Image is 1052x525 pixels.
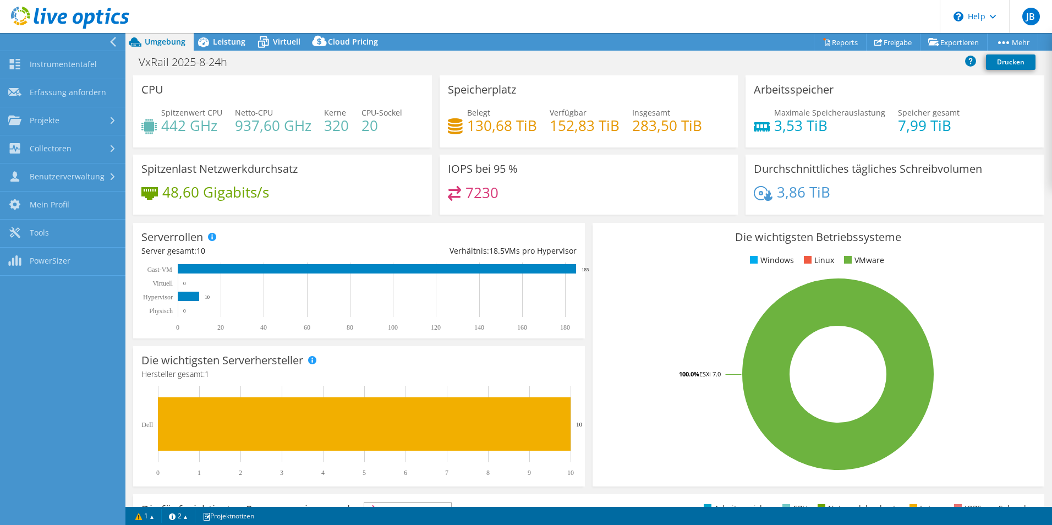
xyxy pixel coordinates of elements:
li: IOPS pro Sekunde [951,502,1031,515]
text: Hypervisor [143,293,173,301]
text: 0 [156,469,160,477]
text: 1 [198,469,201,477]
text: 140 [474,324,484,331]
text: Dell [141,421,153,429]
text: 40 [260,324,267,331]
a: Reports [814,34,867,51]
a: 1 [128,509,162,523]
a: Freigabe [866,34,920,51]
li: CPU [780,502,808,515]
text: 4 [321,469,325,477]
h3: IOPS bei 95 % [448,163,518,175]
div: Server gesamt: [141,245,359,257]
h4: 20 [361,119,402,132]
text: Physisch [149,307,173,315]
li: Windows [747,254,794,266]
h3: CPU [141,84,163,96]
text: 6 [404,469,407,477]
text: 20 [217,324,224,331]
span: 10 [196,245,205,256]
text: 0 [183,308,186,314]
text: Virtuell [152,280,173,287]
h4: 3,53 TiB [774,119,885,132]
text: 5 [363,469,366,477]
h3: Durchschnittliches tägliches Schreibvolumen [754,163,982,175]
li: Arbeitsspeicher [701,502,772,515]
a: Exportieren [920,34,988,51]
text: 10 [205,294,210,300]
h4: 937,60 GHz [235,119,311,132]
span: Netto-CPU [235,107,273,118]
h3: Spitzenlast Netzwerkdurchsatz [141,163,298,175]
h4: 3,86 TiB [777,186,830,198]
text: 160 [517,324,527,331]
span: Belegt [467,107,490,118]
text: 7 [445,469,448,477]
span: 1 [205,369,209,379]
a: Mehr [987,34,1038,51]
h4: 320 [324,119,349,132]
h3: Die wichtigsten Serverhersteller [141,354,303,367]
h3: Speicherplatz [448,84,516,96]
h4: 152,83 TiB [550,119,620,132]
text: 8 [486,469,490,477]
span: Insgesamt [632,107,670,118]
h4: 48,60 Gigabits/s [162,186,269,198]
span: Cloud Pricing [328,36,378,47]
h1: VxRail 2025-8-24h [134,56,244,68]
tspan: 100.0% [679,370,699,378]
span: Virtuell [273,36,300,47]
li: VMware [841,254,884,266]
a: 2 [161,509,195,523]
h4: 442 GHz [161,119,222,132]
h4: 283,50 TiB [632,119,702,132]
h3: Serverrollen [141,231,203,243]
svg: \n [954,12,963,21]
text: 2 [239,469,242,477]
span: Speicher gesamt [898,107,960,118]
text: 10 [576,421,583,428]
h3: Arbeitsspeicher [754,84,834,96]
div: Verhältnis: VMs pro Hypervisor [359,245,576,257]
h4: Hersteller gesamt: [141,368,577,380]
h4: 7230 [465,187,498,199]
text: 120 [431,324,441,331]
li: Netzwerkdurchsatz [815,502,900,515]
text: 60 [304,324,310,331]
a: Drucken [986,54,1035,70]
span: 18.5 [489,245,505,256]
span: IOPS pro Sekunde [364,503,451,516]
span: Kerne [324,107,346,118]
h4: 130,68 TiB [467,119,537,132]
span: JB [1022,8,1040,25]
li: Linux [801,254,834,266]
li: Latenz [907,502,944,515]
text: 80 [347,324,353,331]
text: 100 [388,324,398,331]
span: Umgebung [145,36,185,47]
text: 0 [183,281,186,286]
span: Verfügbar [550,107,587,118]
span: Spitzenwert CPU [161,107,222,118]
a: Projektnotizen [195,509,262,523]
h4: 7,99 TiB [898,119,960,132]
h3: Die wichtigsten Betriebssysteme [601,231,1036,243]
text: Gast-VM [147,266,173,274]
text: 3 [280,469,283,477]
text: 0 [176,324,179,331]
text: 185 [582,267,589,272]
tspan: ESXi 7.0 [699,370,721,378]
span: Leistung [213,36,245,47]
text: 10 [567,469,574,477]
text: 9 [528,469,531,477]
span: CPU-Sockel [361,107,402,118]
text: 180 [560,324,570,331]
span: Maximale Speicherauslastung [774,107,885,118]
